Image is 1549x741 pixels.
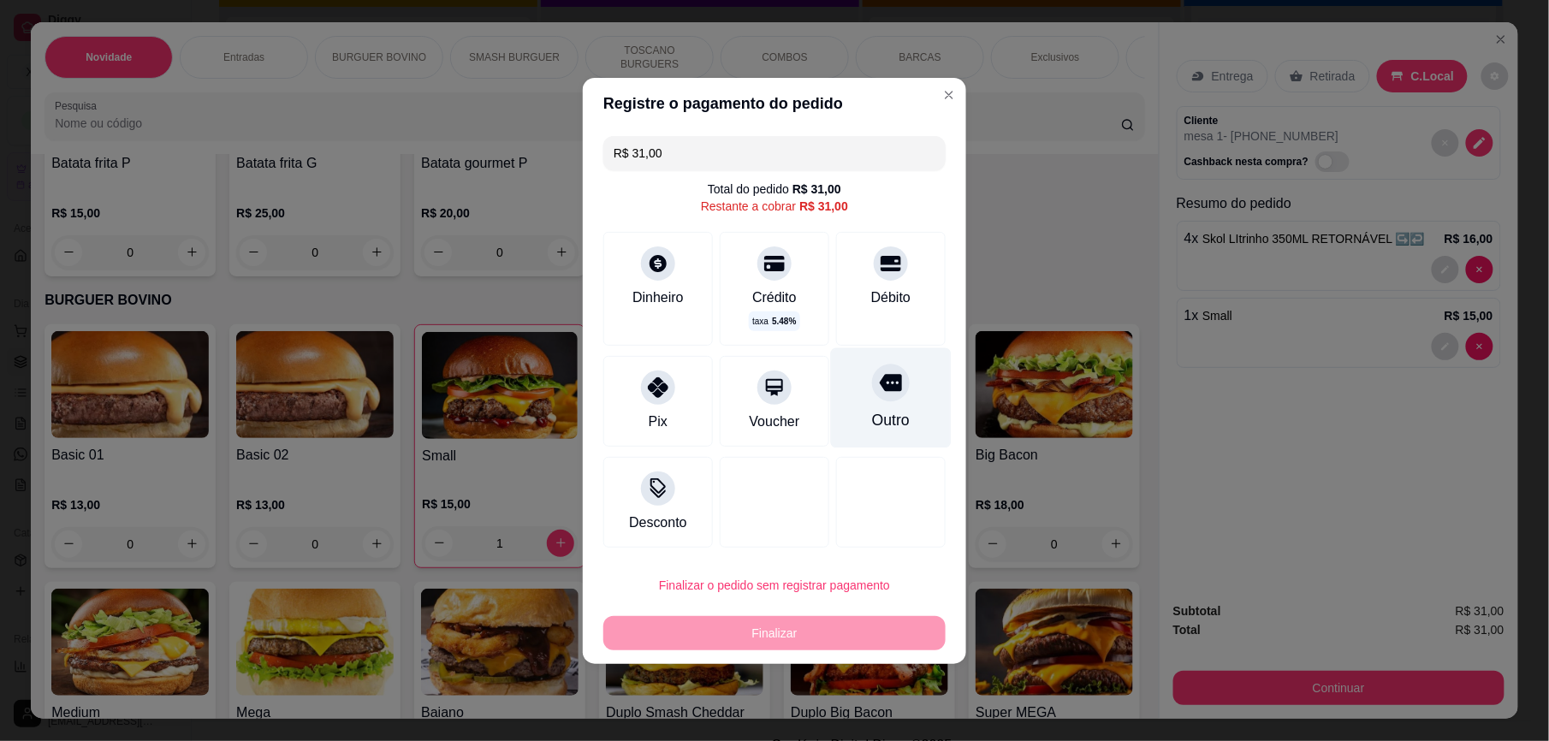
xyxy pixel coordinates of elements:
[752,315,796,328] p: taxa
[752,288,797,308] div: Crédito
[935,81,963,109] button: Close
[772,315,796,328] span: 5.48 %
[708,181,841,198] div: Total do pedido
[871,288,911,308] div: Débito
[649,412,668,432] div: Pix
[701,198,848,215] div: Restante a cobrar
[799,198,848,215] div: R$ 31,00
[792,181,841,198] div: R$ 31,00
[750,412,800,432] div: Voucher
[629,513,687,533] div: Desconto
[583,78,966,129] header: Registre o pagamento do pedido
[614,136,935,170] input: Ex.: hambúrguer de cordeiro
[872,409,910,431] div: Outro
[603,568,946,602] button: Finalizar o pedido sem registrar pagamento
[632,288,684,308] div: Dinheiro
